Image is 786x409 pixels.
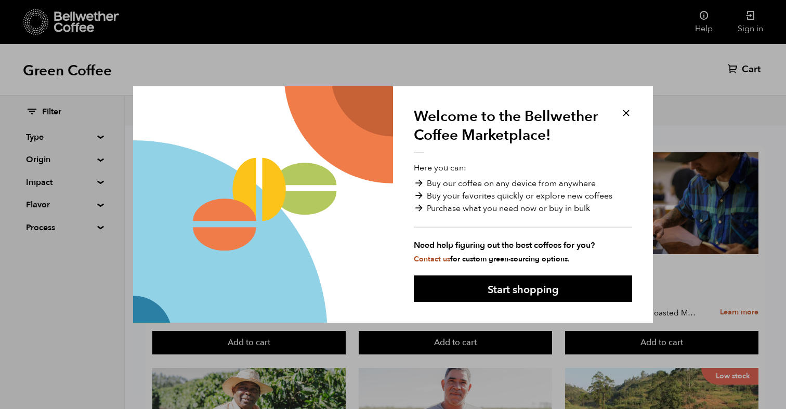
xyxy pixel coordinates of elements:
li: Buy our coffee on any device from anywhere [414,177,632,190]
strong: Need help figuring out the best coffees for you? [414,239,632,252]
h1: Welcome to the Bellwether Coffee Marketplace! [414,107,606,153]
small: for custom green-sourcing options. [414,254,570,264]
p: Here you can: [414,162,632,265]
li: Buy your favorites quickly or explore new coffees [414,190,632,202]
li: Purchase what you need now or buy in bulk [414,202,632,215]
a: Contact us [414,254,450,264]
button: Start shopping [414,275,632,302]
